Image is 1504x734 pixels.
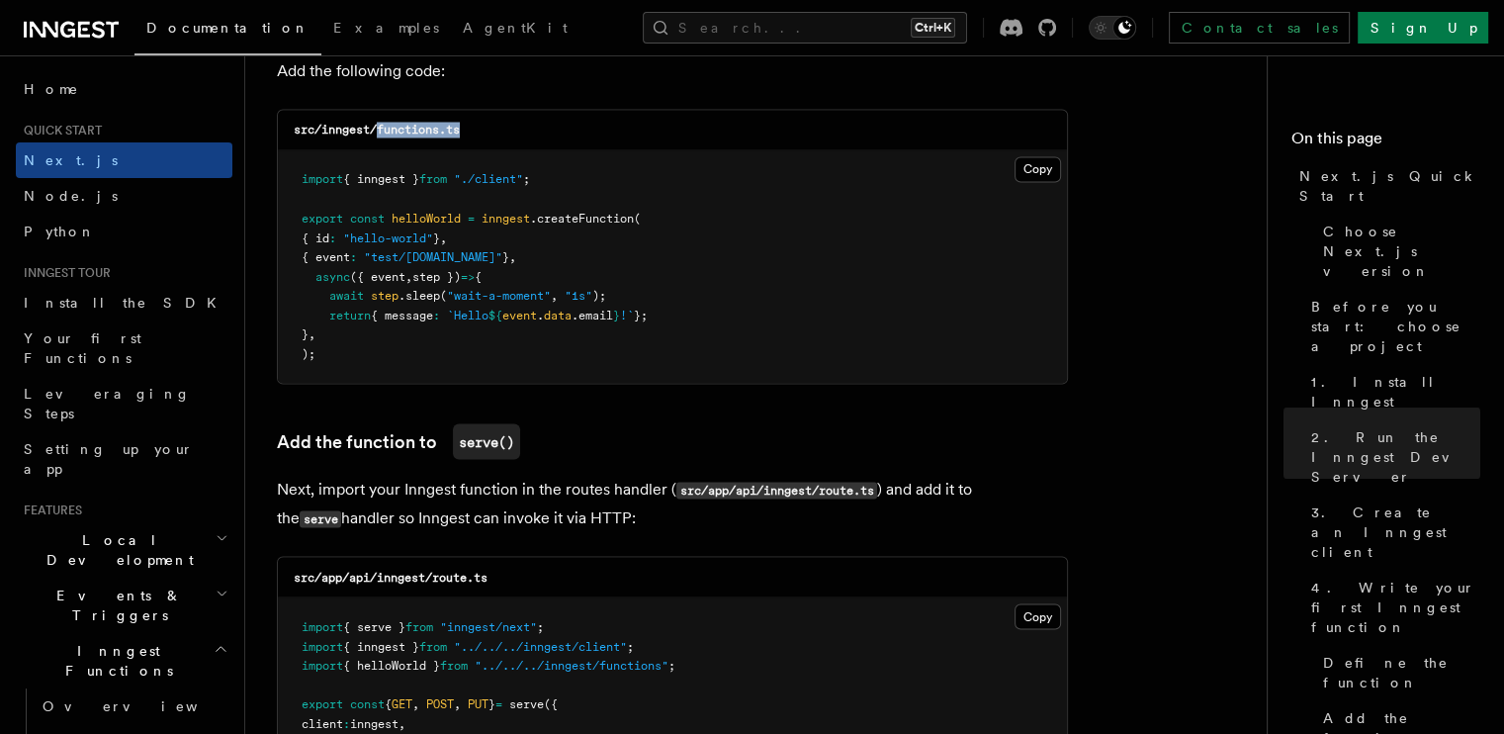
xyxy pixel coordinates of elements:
[1303,419,1480,495] a: 2. Run the Inngest Dev Server
[343,658,440,672] span: { helloWorld }
[329,308,371,321] span: return
[24,441,194,477] span: Setting up your app
[302,716,343,730] span: client
[277,423,520,459] a: Add the function toserve()
[447,288,551,302] span: "wait-a-moment"
[454,172,523,186] span: "./client"
[24,224,96,239] span: Python
[1311,427,1480,487] span: 2. Run the Inngest Dev Server
[668,658,675,672] span: ;
[1303,289,1480,364] a: Before you start: choose a project
[1169,12,1350,44] a: Contact sales
[300,510,341,527] code: serve
[302,639,343,653] span: import
[447,308,488,321] span: `Hello
[613,308,620,321] span: }
[24,330,141,366] span: Your first Functions
[16,641,214,681] span: Inngest Functions
[364,249,502,263] span: "test/[DOMAIN_NAME]"
[16,503,82,518] span: Features
[294,570,487,584] code: src/app/api/inngest/route.ts
[16,321,232,376] a: Your first Functions
[1311,297,1480,356] span: Before you start: choose a project
[482,211,530,225] span: inngest
[643,12,967,44] button: Search...Ctrl+K
[302,249,350,263] span: { event
[16,578,232,633] button: Events & Triggers
[1089,16,1136,40] button: Toggle dark mode
[1315,214,1480,289] a: Choose Next.js version
[398,716,405,730] span: ,
[16,633,232,688] button: Inngest Functions
[146,20,310,36] span: Documentation
[302,658,343,672] span: import
[565,288,592,302] span: "1s"
[1323,222,1480,281] span: Choose Next.js version
[385,696,392,710] span: {
[277,475,1068,532] p: Next, import your Inngest function in the routes handler ( ) and add it to the handler so Inngest...
[676,482,877,499] code: src/app/api/inngest/route.ts
[433,230,440,244] span: }
[16,530,216,570] span: Local Development
[371,308,433,321] span: { message
[350,716,398,730] span: inngest
[468,696,488,710] span: PUT
[16,142,232,178] a: Next.js
[1299,166,1480,206] span: Next.js Quick Start
[572,308,613,321] span: .email
[1311,578,1480,637] span: 4. Write your first Inngest function
[24,295,228,311] span: Install the SDK
[634,211,641,225] span: (
[463,20,568,36] span: AgentKit
[329,288,364,302] span: await
[343,619,405,633] span: { serve }
[544,696,558,710] span: ({
[1291,127,1480,158] h4: On this page
[392,211,461,225] span: helloWorld
[302,619,343,633] span: import
[16,285,232,321] a: Install the SDK
[440,288,447,302] span: (
[627,639,634,653] span: ;
[1315,645,1480,700] a: Define the function
[343,716,350,730] span: :
[343,172,419,186] span: { inngest }
[134,6,321,55] a: Documentation
[454,639,627,653] span: "../../../inngest/client"
[302,326,309,340] span: }
[43,698,246,714] span: Overview
[1323,653,1480,692] span: Define the function
[392,696,412,710] span: GET
[16,522,232,578] button: Local Development
[35,688,232,724] a: Overview
[1311,372,1480,412] span: 1. Install Inngest
[475,269,482,283] span: {
[302,211,343,225] span: export
[419,172,447,186] span: from
[620,308,634,321] span: !`
[412,269,461,283] span: step })
[350,211,385,225] span: const
[24,386,191,421] span: Leveraging Steps
[302,172,343,186] span: import
[468,211,475,225] span: =
[16,214,232,249] a: Python
[488,308,502,321] span: ${
[1015,156,1061,182] button: Copy
[440,658,468,672] span: from
[302,230,329,244] span: { id
[537,619,544,633] span: ;
[302,346,315,360] span: );
[16,265,111,281] span: Inngest tour
[350,249,357,263] span: :
[16,586,216,625] span: Events & Triggers
[1303,364,1480,419] a: 1. Install Inngest
[350,696,385,710] span: const
[440,619,537,633] span: "inngest/next"
[544,308,572,321] span: data
[426,696,454,710] span: POST
[453,423,520,459] code: serve()
[315,269,350,283] span: async
[16,178,232,214] a: Node.js
[523,172,530,186] span: ;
